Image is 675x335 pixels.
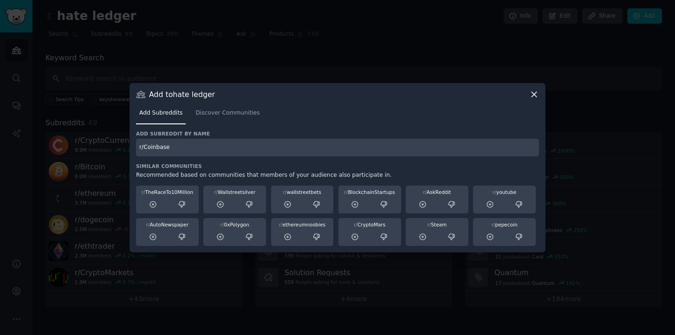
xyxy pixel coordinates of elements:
span: r/ [214,189,218,195]
div: TheRaceTo10Million [139,189,195,195]
span: r/ [344,189,348,195]
span: r/ [492,222,495,227]
div: wallstreetbets [274,189,331,195]
span: Discover Communities [195,109,260,117]
div: BlockchainStartups [342,189,398,195]
span: r/ [493,189,496,195]
span: r/ [283,189,287,195]
span: Add Subreddits [139,109,182,117]
a: Discover Communities [192,106,263,125]
div: 0xPolygon [207,221,263,228]
div: AskReddit [409,189,465,195]
h3: Add subreddit by name [136,130,539,137]
div: youtube [476,189,532,195]
div: Wallstreetsilver [207,189,263,195]
span: r/ [279,222,283,227]
span: r/ [423,189,427,195]
div: ethereumnoobies [274,221,331,228]
h3: Similar Communities [136,163,539,169]
span: r/ [221,222,224,227]
span: r/ [427,222,431,227]
a: Add Subreddits [136,106,186,125]
div: AutoNewspaper [139,221,195,228]
h3: Add to hate ledger [149,90,215,99]
div: Steam [409,221,465,228]
div: CryptoMars [342,221,398,228]
span: r/ [354,222,357,227]
div: pepecoin [476,221,532,228]
span: r/ [142,189,145,195]
div: Recommended based on communities that members of your audience also participate in. [136,171,539,180]
span: r/ [146,222,150,227]
input: Enter subreddit name and press enter [136,139,539,157]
